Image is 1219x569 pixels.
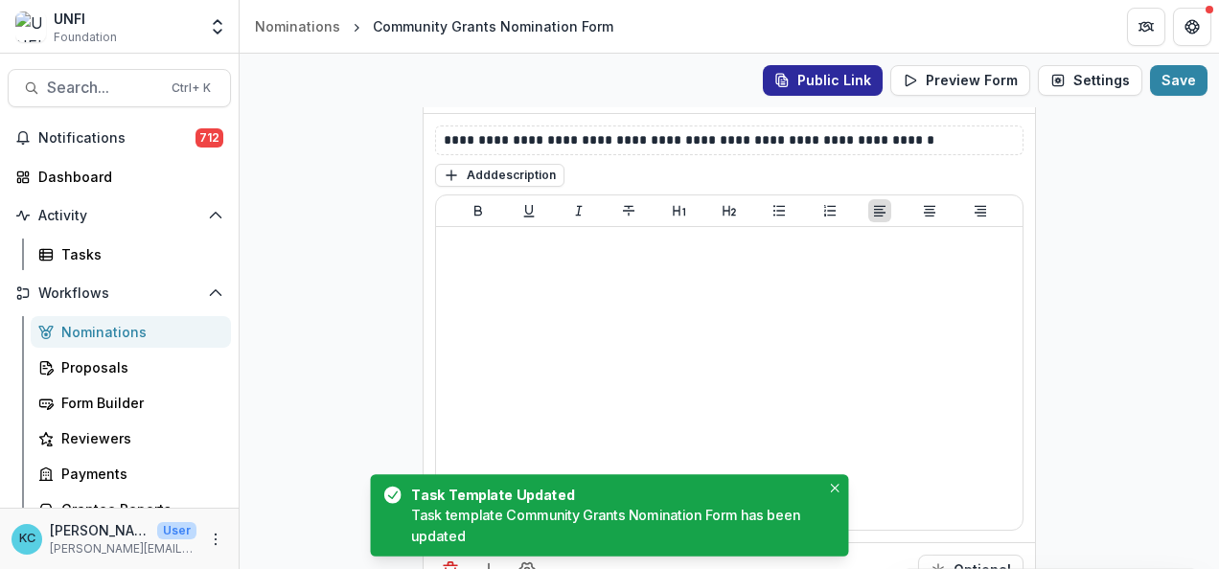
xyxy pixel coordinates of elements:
p: User [157,522,196,539]
span: Workflows [38,285,200,302]
div: Task Template Updated [411,485,815,505]
div: Kristine Creveling [19,533,35,545]
div: Form Builder [61,393,216,413]
button: Heading 1 [668,199,691,222]
div: Grantee Reports [61,499,216,519]
button: Open Activity [8,200,231,231]
a: Nominations [247,12,348,40]
div: Nominations [255,16,340,36]
button: Open Workflows [8,278,231,308]
a: Grantee Reports [31,493,231,525]
div: Reviewers [61,428,216,448]
span: Activity [38,208,200,224]
button: Partners [1127,8,1165,46]
nav: breadcrumb [247,12,621,40]
div: Ctrl + K [168,78,215,99]
a: Nominations [31,316,231,348]
button: Bold [467,199,490,222]
span: 712 [195,128,223,148]
button: Bullet List [768,199,791,222]
a: Payments [31,458,231,489]
button: Save [1150,65,1207,96]
img: UNFI [15,11,46,42]
button: Italicize [567,199,590,222]
button: More [204,528,227,551]
button: Get Help [1173,8,1211,46]
p: [PERSON_NAME][EMAIL_ADDRESS][PERSON_NAME][DOMAIN_NAME] [50,540,196,558]
button: Open entity switcher [204,8,231,46]
a: Form Builder [31,387,231,419]
button: Align Left [868,199,891,222]
a: Dashboard [8,161,231,193]
button: Strike [617,199,640,222]
div: UNFI [54,9,117,29]
a: Proposals [31,352,231,383]
button: Underline [517,199,540,222]
button: Preview Form [890,65,1030,96]
span: Notifications [38,130,195,147]
div: Dashboard [38,167,216,187]
button: Ordered List [818,199,841,222]
button: Heading 2 [718,199,741,222]
div: Tasks [61,244,216,264]
span: Search... [47,79,160,97]
span: Foundation [54,29,117,46]
div: Task template Community Grants Nomination Form has been updated [411,505,821,546]
button: Copy Link [763,65,883,96]
button: Settings [1038,65,1142,96]
button: Notifications712 [8,123,231,153]
div: Proposals [61,357,216,377]
button: Search... [8,69,231,107]
button: Adddescription [435,164,564,187]
button: Align Center [918,199,941,222]
p: [PERSON_NAME] [50,520,149,540]
div: Community Grants Nomination Form [373,16,613,36]
a: Tasks [31,239,231,270]
button: Align Right [969,199,992,222]
div: Payments [61,464,216,484]
button: Close [825,478,845,498]
div: Nominations [61,322,216,342]
a: Reviewers [31,422,231,454]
